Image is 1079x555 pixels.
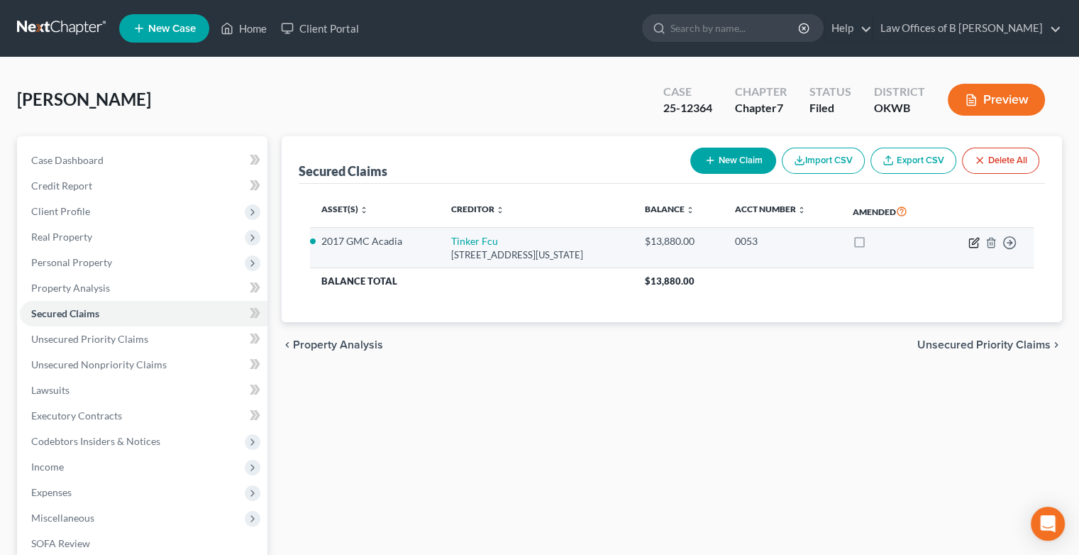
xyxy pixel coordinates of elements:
a: Client Portal [274,16,366,41]
span: Personal Property [31,256,112,268]
span: Case Dashboard [31,154,104,166]
div: 25-12364 [663,100,712,116]
div: Open Intercom Messenger [1031,507,1065,541]
span: Executory Contracts [31,410,122,422]
i: unfold_more [360,206,368,214]
i: chevron_left [282,339,293,351]
span: Lawsuits [31,384,70,396]
a: Law Offices of B [PERSON_NAME] [873,16,1061,41]
div: OKWB [874,100,925,116]
div: Filed [809,100,851,116]
a: Credit Report [20,173,267,199]
span: Secured Claims [31,307,99,319]
a: Secured Claims [20,301,267,326]
div: Case [663,84,712,100]
a: Lawsuits [20,378,267,403]
div: [STREET_ADDRESS][US_STATE] [451,248,622,262]
span: Unsecured Priority Claims [31,333,148,345]
button: Import CSV [782,148,865,174]
a: Asset(s) unfold_more [321,204,368,214]
a: Executory Contracts [20,403,267,429]
span: Unsecured Nonpriority Claims [31,358,167,370]
span: Miscellaneous [31,512,94,524]
span: 7 [777,101,783,114]
span: SOFA Review [31,537,90,549]
div: Status [809,84,851,100]
span: Income [31,461,64,473]
i: unfold_more [496,206,504,214]
span: Real Property [31,231,92,243]
a: Unsecured Nonpriority Claims [20,352,267,378]
span: Unsecured Priority Claims [917,339,1051,351]
div: 0053 [735,234,829,248]
a: Property Analysis [20,275,267,301]
a: Balance unfold_more [645,204,695,214]
button: Unsecured Priority Claims chevron_right [917,339,1062,351]
i: chevron_right [1051,339,1062,351]
input: Search by name... [670,15,800,41]
a: Help [824,16,872,41]
span: Client Profile [31,205,90,217]
span: Property Analysis [293,339,383,351]
li: 2017 GMC Acadia [321,234,428,248]
div: $13,880.00 [645,234,713,248]
div: Secured Claims [299,163,387,180]
span: New Case [148,23,196,34]
a: Home [214,16,274,41]
span: $13,880.00 [645,275,695,287]
span: Codebtors Insiders & Notices [31,435,160,447]
div: Chapter [735,84,787,100]
div: Chapter [735,100,787,116]
a: Case Dashboard [20,148,267,173]
i: unfold_more [686,206,695,214]
span: Property Analysis [31,282,110,294]
button: New Claim [690,148,776,174]
a: Acct Number unfold_more [735,204,806,214]
span: [PERSON_NAME] [17,89,151,109]
a: Unsecured Priority Claims [20,326,267,352]
span: Credit Report [31,180,92,192]
th: Balance Total [310,268,633,294]
button: Preview [948,84,1045,116]
th: Amended [841,195,937,228]
a: Creditor unfold_more [451,204,504,214]
span: Expenses [31,486,72,498]
button: Delete All [962,148,1039,174]
div: District [874,84,925,100]
button: chevron_left Property Analysis [282,339,383,351]
a: Tinker Fcu [451,235,498,247]
i: unfold_more [797,206,806,214]
a: Export CSV [870,148,956,174]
